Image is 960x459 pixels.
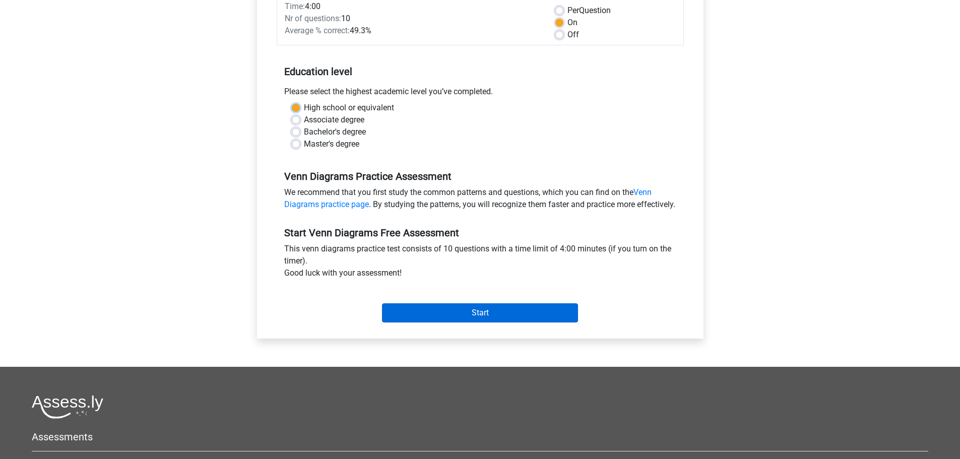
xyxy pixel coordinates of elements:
[32,431,928,443] h5: Assessments
[567,29,579,41] label: Off
[277,86,684,102] div: Please select the highest academic level you’ve completed.
[304,126,366,138] label: Bachelor's degree
[567,17,578,29] label: On
[382,303,578,322] input: Start
[304,114,364,126] label: Associate degree
[285,2,305,11] span: Time:
[285,14,341,23] span: Nr of questions:
[284,61,676,82] h5: Education level
[304,138,359,150] label: Master's degree
[32,395,103,419] img: Assessly logo
[567,6,579,15] span: Per
[277,25,548,37] div: 49.3%
[285,26,350,35] span: Average % correct:
[284,227,676,239] h5: Start Venn Diagrams Free Assessment
[277,1,548,13] div: 4:00
[277,13,548,25] div: 10
[567,5,611,17] label: Question
[277,186,684,215] div: We recommend that you first study the common patterns and questions, which you can find on the . ...
[277,243,684,283] div: This venn diagrams practice test consists of 10 questions with a time limit of 4:00 minutes (if y...
[284,170,676,182] h5: Venn Diagrams Practice Assessment
[304,102,394,114] label: High school or equivalent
